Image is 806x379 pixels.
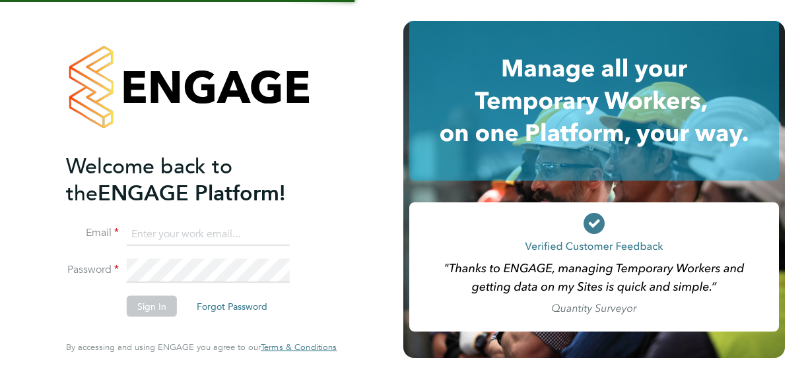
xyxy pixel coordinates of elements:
[66,152,323,206] h2: ENGAGE Platform!
[261,342,337,353] a: Terms & Conditions
[186,296,278,317] button: Forgot Password
[66,153,232,206] span: Welcome back to the
[66,263,119,277] label: Password
[127,222,290,246] input: Enter your work email...
[66,226,119,240] label: Email
[66,341,337,353] span: By accessing and using ENGAGE you agree to our
[127,296,177,317] button: Sign In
